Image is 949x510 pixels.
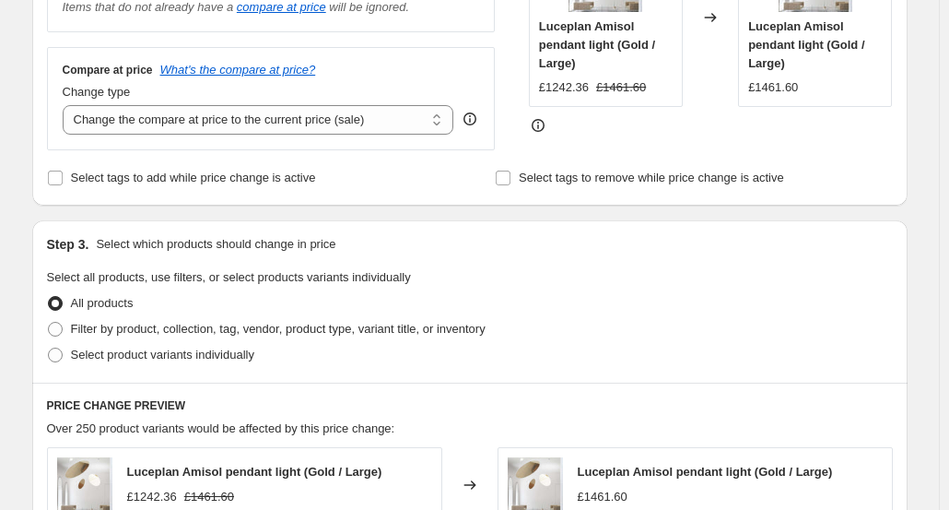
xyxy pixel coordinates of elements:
div: help [461,110,479,128]
span: £1461.60 [184,490,234,504]
span: Select product variants individually [71,348,254,362]
span: Luceplan Amisol pendant light (Gold / Large) [748,19,864,70]
span: Luceplan Amisol pendant light (Gold / Large) [578,465,833,479]
span: Luceplan Amisol pendant light (Gold / Large) [127,465,382,479]
span: £1461.60 [596,80,646,94]
span: Filter by product, collection, tag, vendor, product type, variant title, or inventory [71,322,486,336]
p: Select which products should change in price [96,235,335,254]
h3: Compare at price [63,63,153,77]
span: All products [71,296,134,310]
span: £1461.60 [578,490,627,504]
span: £1461.60 [748,80,798,94]
span: £1242.36 [127,490,177,504]
h6: PRICE CHANGE PREVIEW [47,398,893,413]
span: Over 250 product variants would be affected by this price change: [47,421,395,435]
span: £1242.36 [539,80,589,94]
span: Change type [63,85,131,99]
span: Luceplan Amisol pendant light (Gold / Large) [539,19,655,70]
h2: Step 3. [47,235,89,254]
span: Select all products, use filters, or select products variants individually [47,270,411,284]
span: Select tags to remove while price change is active [519,171,784,184]
span: Select tags to add while price change is active [71,171,316,184]
button: What's the compare at price? [160,63,316,77]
